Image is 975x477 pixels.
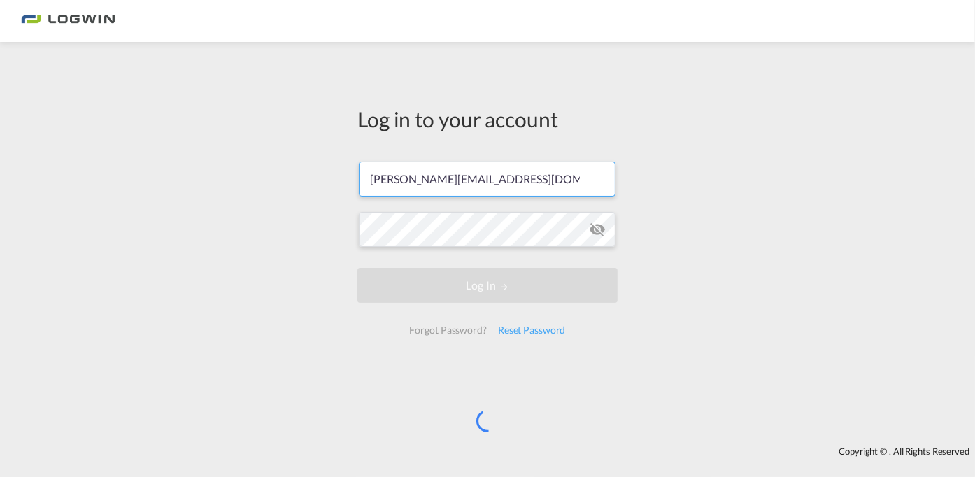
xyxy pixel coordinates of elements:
div: Reset Password [492,318,571,343]
div: Forgot Password? [404,318,492,343]
div: Log in to your account [357,104,618,134]
button: LOGIN [357,268,618,303]
md-icon: icon-eye-off [589,221,606,238]
img: bc73a0e0d8c111efacd525e4c8ad7d32.png [21,6,115,37]
input: Enter email/phone number [359,162,615,197]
